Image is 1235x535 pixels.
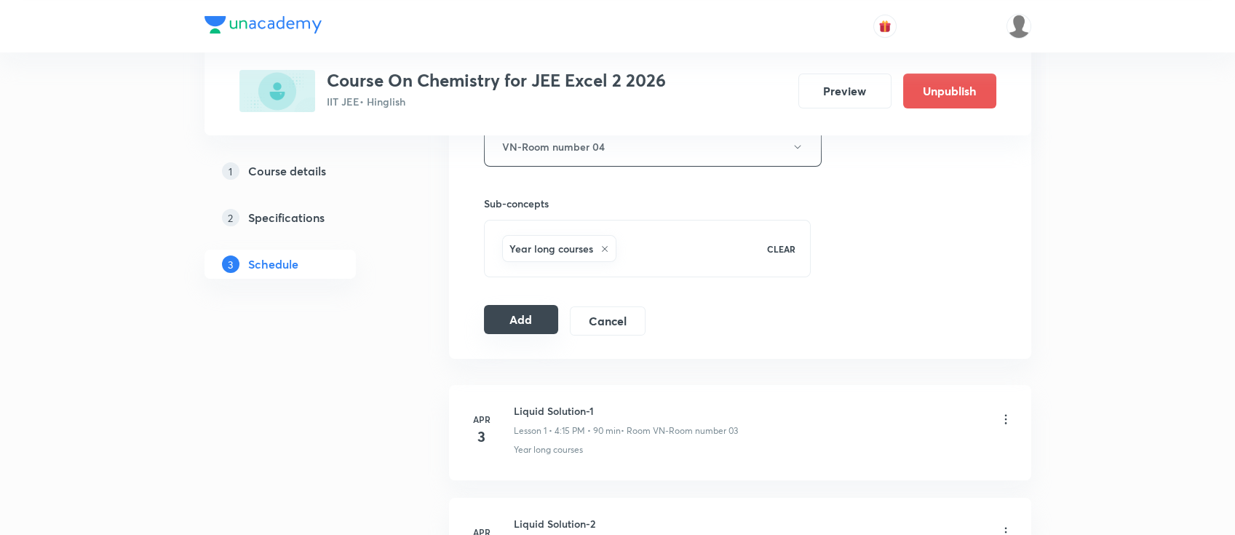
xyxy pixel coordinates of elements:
a: 2Specifications [204,203,402,232]
img: Company Logo [204,16,322,33]
p: Lesson 1 • 4:15 PM • 90 min [514,424,621,437]
button: Unpublish [903,74,996,108]
img: avatar [878,20,891,33]
h5: Specifications [248,209,325,226]
p: 2 [222,209,239,226]
img: 65A9E5AC-E2B4-42FF-84D1-C6255018A38A_plus.png [239,70,315,112]
button: Preview [798,74,891,108]
p: CLEAR [767,242,795,255]
h6: Year long courses [509,241,593,256]
p: Year long courses [514,443,583,456]
h6: Liquid Solution-1 [514,403,738,419]
p: 3 [222,255,239,273]
h6: Liquid Solution-2 [514,516,740,531]
button: Cancel [570,306,645,336]
p: IIT JEE • Hinglish [327,94,666,109]
h6: Sub-concepts [484,196,811,211]
h4: 3 [467,426,496,448]
p: • Room VN-Room number 03 [621,424,738,437]
h5: Course details [248,162,326,180]
a: 1Course details [204,156,402,186]
h6: Apr [467,413,496,426]
h3: Course On Chemistry for JEE Excel 2 2026 [327,70,666,91]
button: VN-Room number 04 [484,127,822,167]
h5: Schedule [248,255,298,273]
p: 1 [222,162,239,180]
button: avatar [873,15,897,38]
button: Add [484,305,559,334]
a: Company Logo [204,16,322,37]
img: nikita patil [1006,14,1031,39]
